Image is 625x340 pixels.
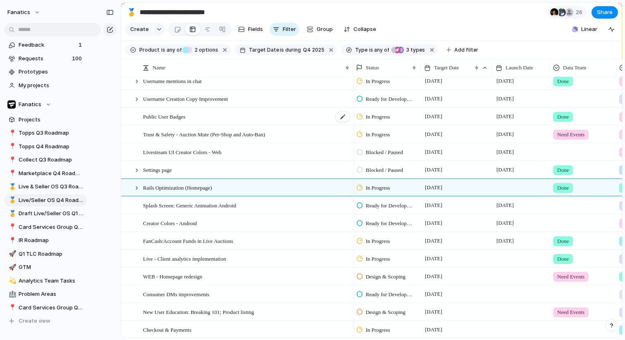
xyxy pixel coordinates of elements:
[19,196,84,204] span: Live/Seller OS Q4 Roadmap
[423,325,444,335] span: [DATE]
[9,128,14,138] div: 📍
[4,221,87,233] a: 📍Card Services Group Q4 Roadmap
[4,154,87,166] a: 📍Collect Q3 Roadmap
[143,218,197,228] span: Creator Colors - Android
[4,234,87,247] a: 📍IR Roadmap
[139,46,160,54] span: Product
[592,6,618,19] button: Share
[4,261,87,273] a: 🚀GTM
[4,79,87,92] a: My projects
[4,302,87,314] a: 📍Card Services Group Q1 Roadmap
[4,194,87,207] a: 🥇Live/Seller OS Q4 Roadmap
[7,209,16,218] button: 🥇
[303,23,337,36] button: Group
[9,276,14,285] div: 💫
[143,307,254,316] span: New User Education: Breaking 101; Product listing
[7,223,16,231] button: 📍
[127,7,136,18] div: 🥇
[7,236,16,245] button: 📍
[581,25,597,33] span: Linear
[143,165,172,174] span: Settings page
[423,307,444,317] span: [DATE]
[153,64,165,72] span: Name
[161,46,165,54] span: is
[4,275,87,287] a: 💫Analytics Team Tasks
[317,25,333,33] span: Group
[7,263,16,271] button: 🚀
[9,236,14,245] div: 📍
[19,250,84,258] span: Q1 TLC Roadmap
[576,8,585,17] span: 26
[19,143,84,151] span: Topps Q4 Roadmap
[19,183,84,191] span: Live & Seller OS Q3 Roadmap
[19,156,84,164] span: Collect Q3 Roadmap
[270,23,299,36] button: Filter
[19,277,84,285] span: Analytics Team Tasks
[9,290,14,299] div: 🏥
[19,116,84,124] span: Projects
[597,8,613,17] span: Share
[19,290,84,298] span: Problem Areas
[4,207,87,220] a: 🥇Draft Live/Seller OS Q1 2026 Roadmap
[563,64,586,72] span: Data Team
[7,250,16,258] button: 🚀
[4,114,87,126] a: Projects
[9,142,14,151] div: 📍
[9,195,14,205] div: 🥇
[7,169,16,178] button: 📍
[143,325,191,334] span: Checkout & Payments
[9,169,14,178] div: 📍
[7,183,16,191] button: 🥇
[7,156,16,164] button: 📍
[248,25,263,33] span: Fields
[19,304,84,312] span: Card Services Group Q1 Roadmap
[130,25,149,33] span: Create
[4,140,87,153] div: 📍Topps Q4 Roadmap
[19,317,50,325] span: Create view
[19,236,84,245] span: IR Roadmap
[4,181,87,193] a: 🥇Live & Seller OS Q3 Roadmap
[9,303,14,312] div: 📍
[9,155,14,165] div: 📍
[4,167,87,180] a: 📍Marketplace Q4 Roadmap
[143,112,186,121] span: Public User Badges
[7,143,16,151] button: 📍
[557,308,584,316] span: Need Events
[4,288,87,300] a: 🏥Problem Areas
[4,39,87,51] a: Feedback1
[9,263,14,272] div: 🚀
[9,209,14,219] div: 🥇
[125,23,153,36] button: Create
[72,55,83,63] span: 100
[165,46,181,54] span: any of
[7,277,16,285] button: 💫
[160,45,183,55] button: isany of
[19,263,84,271] span: GTM
[7,304,16,312] button: 📍
[19,209,84,218] span: Draft Live/Seller OS Q1 2026 Roadmap
[19,81,84,90] span: My projects
[9,182,14,192] div: 🥇
[7,8,30,17] span: fanatics
[125,6,138,19] button: 🥇
[4,52,87,65] a: Requests100
[19,129,84,137] span: Topps Q3 Roadmap
[79,41,83,49] span: 1
[19,169,84,178] span: Marketplace Q4 Roadmap
[283,25,296,33] span: Filter
[19,55,69,63] span: Requests
[4,248,87,260] a: 🚀Q1 TLC Roadmap
[366,308,406,316] span: Design & Scoping
[235,23,266,36] button: Fields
